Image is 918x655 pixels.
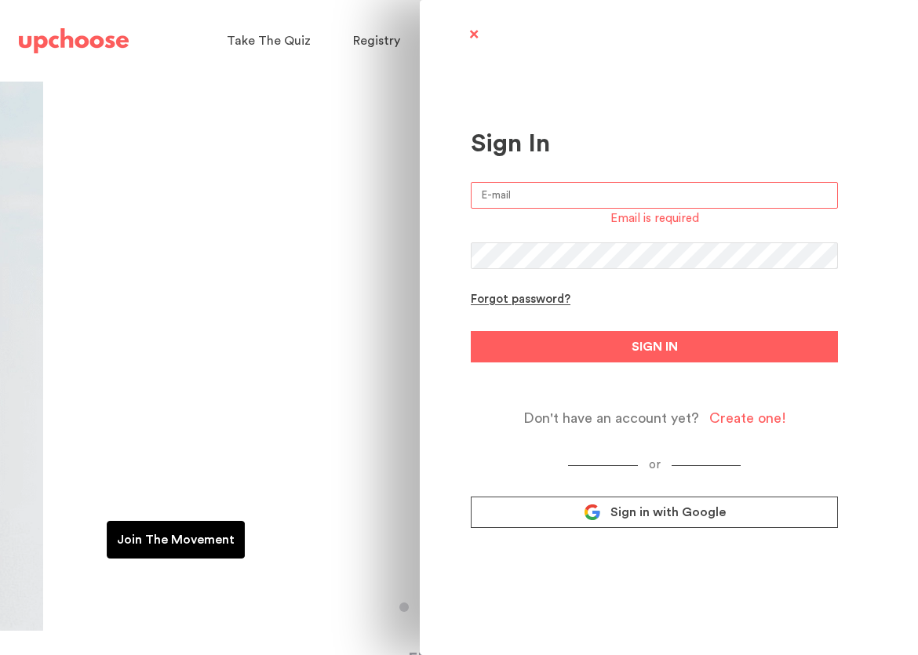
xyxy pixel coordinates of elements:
a: Sign in with Google [471,497,838,528]
div: Email is required [610,212,699,227]
span: SIGN IN [632,337,678,356]
span: or [638,459,672,471]
span: Don't have an account yet? [523,409,699,428]
div: Create one! [709,409,786,428]
div: Forgot password? [471,293,570,307]
input: E-mail [471,182,838,209]
div: Sign In [471,129,838,158]
span: Sign in with Google [610,504,726,520]
button: SIGN IN [471,331,838,362]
